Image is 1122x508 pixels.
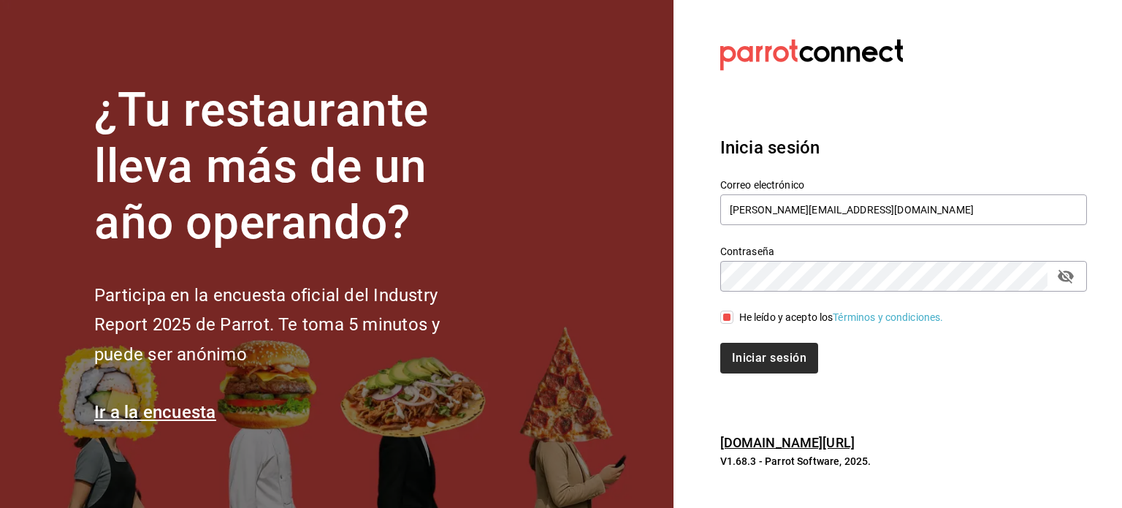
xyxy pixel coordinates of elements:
[720,454,1087,469] p: V1.68.3 - Parrot Software, 2025.
[720,134,1087,161] h3: Inicia sesión
[94,402,216,422] a: Ir a la encuesta
[1053,264,1078,289] button: passwordField
[720,180,1087,190] label: Correo electrónico
[739,310,944,325] div: He leído y acepto los
[720,246,1087,257] label: Contraseña
[94,281,489,370] h2: Participa en la encuesta oficial del Industry Report 2025 de Parrot. Te toma 5 minutos y puede se...
[720,343,818,374] button: Iniciar sesión
[720,194,1087,225] input: Ingresa tu correo electrónico
[833,311,943,323] a: Términos y condiciones.
[94,83,489,251] h1: ¿Tu restaurante lleva más de un año operando?
[720,435,855,450] a: [DOMAIN_NAME][URL]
